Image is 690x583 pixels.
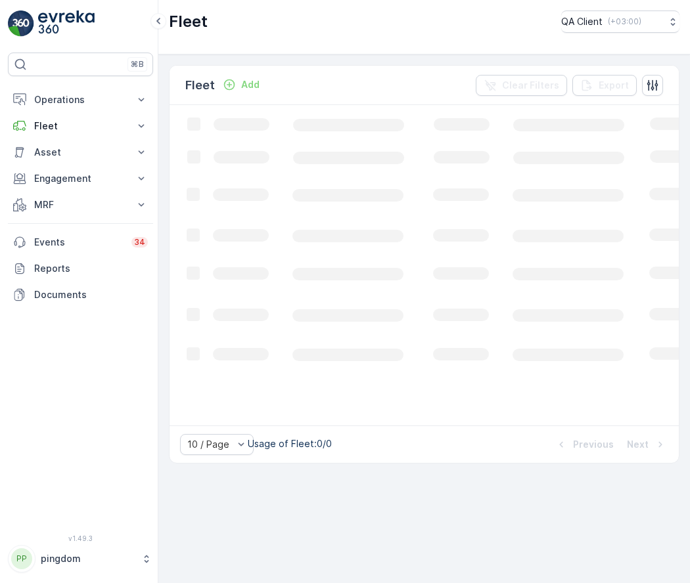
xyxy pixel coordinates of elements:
[8,534,153,542] span: v 1.49.3
[8,255,153,282] a: Reports
[34,262,148,275] p: Reports
[8,192,153,218] button: MRF
[572,75,637,96] button: Export
[34,119,127,133] p: Fleet
[476,75,567,96] button: Clear Filters
[8,87,153,113] button: Operations
[553,437,615,452] button: Previous
[8,139,153,165] button: Asset
[41,552,135,565] p: pingdom
[8,113,153,139] button: Fleet
[34,146,127,159] p: Asset
[131,59,144,70] p: ⌘B
[218,77,265,93] button: Add
[561,11,679,33] button: QA Client(+03:00)
[608,16,641,27] p: ( +03:00 )
[34,236,124,249] p: Events
[248,437,332,450] p: Usage of Fleet : 0/0
[38,11,95,37] img: logo_light-DOdMpM7g.png
[8,165,153,192] button: Engagement
[134,237,145,248] p: 34
[8,229,153,255] a: Events34
[34,93,127,106] p: Operations
[34,288,148,301] p: Documents
[502,79,559,92] p: Clear Filters
[169,11,208,32] p: Fleet
[185,76,215,95] p: Fleet
[8,545,153,572] button: PPpingdom
[627,438,649,451] p: Next
[241,78,260,91] p: Add
[34,172,127,185] p: Engagement
[561,15,603,28] p: QA Client
[573,438,614,451] p: Previous
[8,282,153,308] a: Documents
[34,198,127,211] p: MRF
[8,11,34,37] img: logo
[599,79,629,92] p: Export
[626,437,668,452] button: Next
[11,548,32,569] div: PP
